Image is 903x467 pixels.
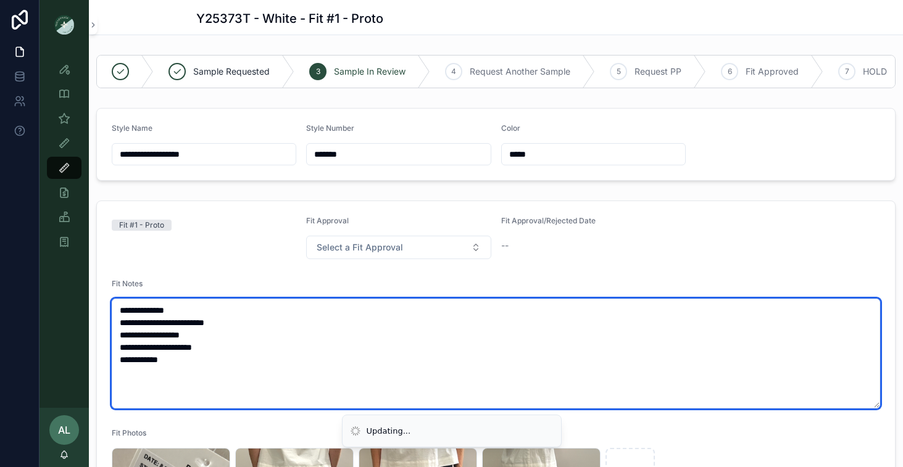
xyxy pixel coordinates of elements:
span: Request Another Sample [470,65,570,78]
span: Sample In Review [334,65,406,78]
span: 7 [845,67,849,76]
div: scrollable content [40,49,89,269]
span: Fit Photos [112,428,146,437]
h1: Y25373T - White - Fit #1 - Proto [196,10,383,27]
span: HOLD [863,65,887,78]
span: AL [58,423,70,437]
span: Sample Requested [193,65,270,78]
span: Fit Approval/Rejected Date [501,216,596,225]
span: Request PP [635,65,681,78]
div: Updating... [367,425,411,437]
span: 3 [316,67,320,76]
span: Fit Notes [112,279,143,288]
span: Fit Approved [746,65,799,78]
span: 5 [617,67,621,76]
img: App logo [54,15,74,35]
button: Select Button [306,236,491,259]
span: 4 [451,67,456,76]
span: Color [501,123,520,133]
span: -- [501,239,509,252]
span: Select a Fit Approval [317,241,403,254]
span: 6 [728,67,732,76]
span: Style Name [112,123,152,133]
div: Fit #1 - Proto [119,220,164,231]
span: Fit Approval [306,216,349,225]
span: Style Number [306,123,354,133]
